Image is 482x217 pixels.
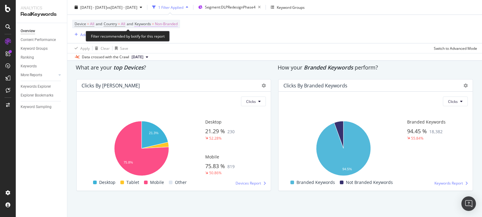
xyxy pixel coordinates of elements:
span: All [90,20,94,28]
text: 75.8% [123,161,133,164]
div: 1 Filter Applied [158,5,183,10]
span: Branded Keywords [296,179,335,186]
a: Keyword Sampling [21,104,63,110]
a: Explorer Bookmarks [21,92,63,99]
div: Keywords Explorer [21,83,51,90]
div: 55.84% [411,136,423,141]
span: = [118,21,120,26]
div: Clicks By Branded Keywords [283,83,347,89]
div: Data crossed with the Crawl [82,54,129,60]
span: Branded Keywords [407,119,446,125]
a: Keywords [21,63,63,70]
text: 94.5% [343,167,352,171]
svg: A chart. [283,118,403,179]
span: 230 [227,129,235,134]
span: 819 [227,164,235,169]
div: Content Performance [21,37,56,43]
button: Save [112,43,128,53]
span: 2025 Sep. 1st [132,54,143,60]
span: = [87,21,89,26]
span: All [121,20,125,28]
div: Keyword Groups [277,5,305,10]
span: Segment: DLPRedesignPhase4 [205,5,256,10]
div: What are your ? [76,64,272,72]
div: Analytics [21,5,62,11]
span: and [96,21,102,26]
span: Tablet [126,179,139,186]
span: Mobile [205,154,219,160]
span: Clicks [246,99,256,104]
a: Keyword Groups [21,46,63,52]
a: Keywords Report [434,181,468,186]
span: 18,382 [429,129,443,134]
span: Not Branded Keywords [346,179,393,186]
div: Keyword Groups [21,46,48,52]
div: Clicks by [PERSON_NAME] [82,83,140,89]
button: Switch to Advanced Mode [431,43,477,53]
span: Keywords [135,21,151,26]
div: 52.28% [209,136,222,141]
span: Keywords Report [434,181,463,186]
a: Content Performance [21,37,63,43]
div: Keyword Sampling [21,104,52,110]
div: More Reports [21,72,42,78]
button: Apply [72,43,90,53]
a: Ranking [21,54,63,61]
div: Explorer Bookmarks [21,92,53,99]
span: Clicks [448,99,458,104]
div: Add Filter [80,32,96,37]
button: Clear [92,43,110,53]
a: Devices Report [236,181,266,186]
span: vs [DATE] - [DATE] [107,5,137,10]
span: Desktop [205,119,222,125]
svg: A chart. [82,118,201,179]
button: Segment:DLPRedesignPhase4 [196,2,263,12]
div: Save [120,46,128,51]
button: 1 Filter Applied [150,2,191,12]
span: Desktop [99,179,115,186]
div: Apply [80,46,90,51]
span: [DATE] - [DATE] [80,5,107,10]
a: Keywords Explorer [21,83,63,90]
span: = [152,21,154,26]
div: RealKeywords [21,11,62,18]
span: Non-Branded [155,20,178,28]
button: Keyword Groups [268,2,307,12]
button: Clicks [241,97,266,106]
span: Devices Report [236,181,261,186]
button: [DATE] - [DATE]vs[DATE] - [DATE] [72,2,145,12]
span: 94.45 % [407,127,427,135]
span: top Devices [113,64,144,71]
span: Mobile [150,179,164,186]
div: Ranking [21,54,34,61]
div: Open Intercom Messenger [461,196,476,211]
a: Overview [21,28,63,34]
div: Keywords [21,63,37,70]
span: Branded Keywords [304,64,353,71]
div: Overview [21,28,35,34]
div: Filter recommended by botify for this report [86,31,170,42]
div: How your perform? [278,64,474,72]
text: 21.3% [149,131,159,135]
div: 50.86% [209,170,222,175]
span: Country [104,21,117,26]
button: Clicks [443,97,468,106]
span: 75.83 % [205,162,225,170]
button: [DATE] [129,53,151,61]
div: Switch to Advanced Mode [434,46,477,51]
span: and [127,21,133,26]
span: Other [175,179,187,186]
span: 21.29 % [205,127,225,135]
span: Device [75,21,86,26]
a: More Reports [21,72,57,78]
div: Clear [101,46,110,51]
button: Add Filter [72,31,96,38]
